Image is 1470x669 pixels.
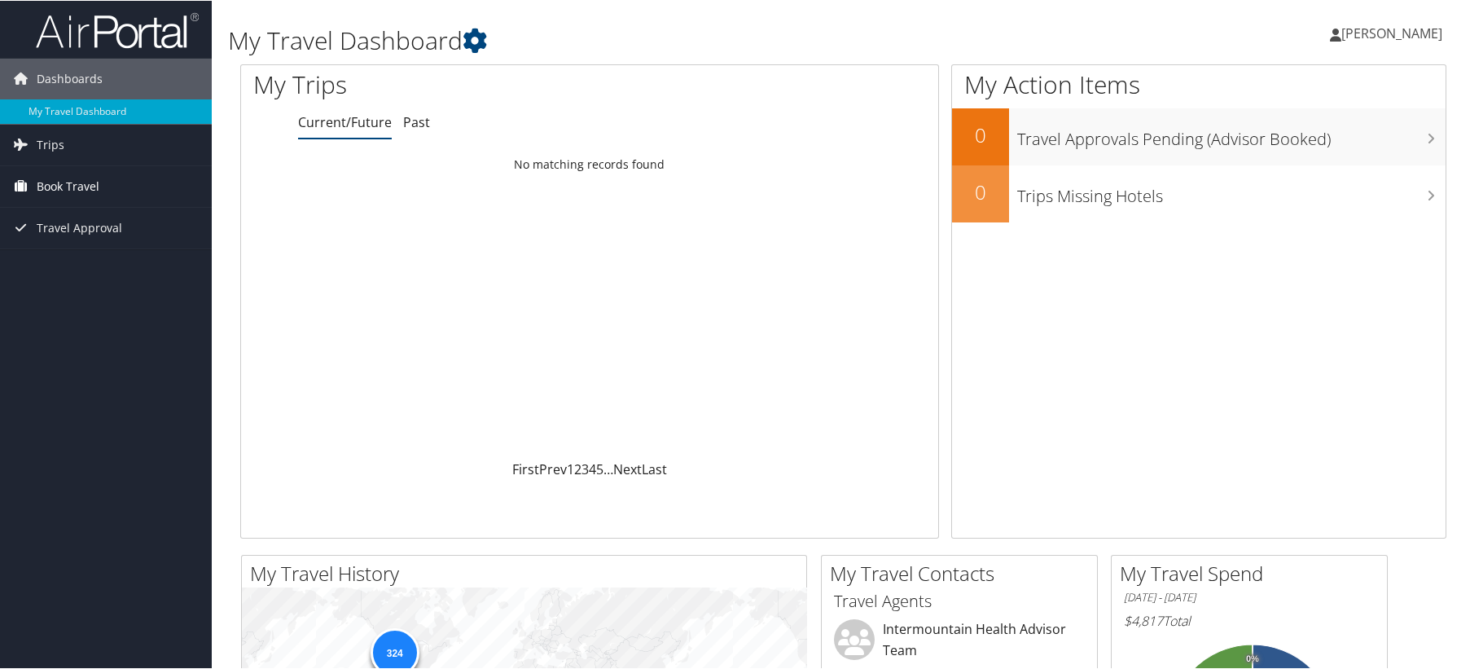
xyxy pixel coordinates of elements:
a: Next [613,460,642,478]
a: 0Travel Approvals Pending (Advisor Booked) [952,108,1446,165]
a: 1 [567,460,574,478]
h2: 0 [952,121,1009,148]
span: Dashboards [37,58,103,99]
img: airportal-logo.png [36,11,199,49]
td: No matching records found [241,149,938,178]
span: [PERSON_NAME] [1341,24,1442,42]
h6: Total [1124,611,1375,629]
a: 3 [581,460,589,478]
a: Last [642,460,667,478]
span: Book Travel [37,165,99,206]
h2: My Travel History [250,559,806,587]
h2: My Travel Contacts [830,559,1097,587]
a: [PERSON_NAME] [1330,8,1459,57]
h3: Travel Agents [834,589,1085,612]
h2: My Travel Spend [1120,559,1387,587]
a: First [512,460,539,478]
a: Past [403,112,430,130]
a: 5 [596,460,603,478]
a: 0Trips Missing Hotels [952,165,1446,222]
h6: [DATE] - [DATE] [1124,589,1375,605]
a: 4 [589,460,596,478]
span: … [603,460,613,478]
span: Trips [37,124,64,165]
h2: 0 [952,178,1009,205]
a: Prev [539,460,567,478]
h1: My Action Items [952,67,1446,101]
h1: My Trips [253,67,635,101]
tspan: 0% [1246,654,1259,663]
a: Current/Future [298,112,392,130]
h3: Travel Approvals Pending (Advisor Booked) [1017,119,1446,150]
h1: My Travel Dashboard [228,23,1048,57]
h3: Trips Missing Hotels [1017,176,1446,207]
span: Travel Approval [37,207,122,248]
a: 2 [574,460,581,478]
span: $4,817 [1124,611,1163,629]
